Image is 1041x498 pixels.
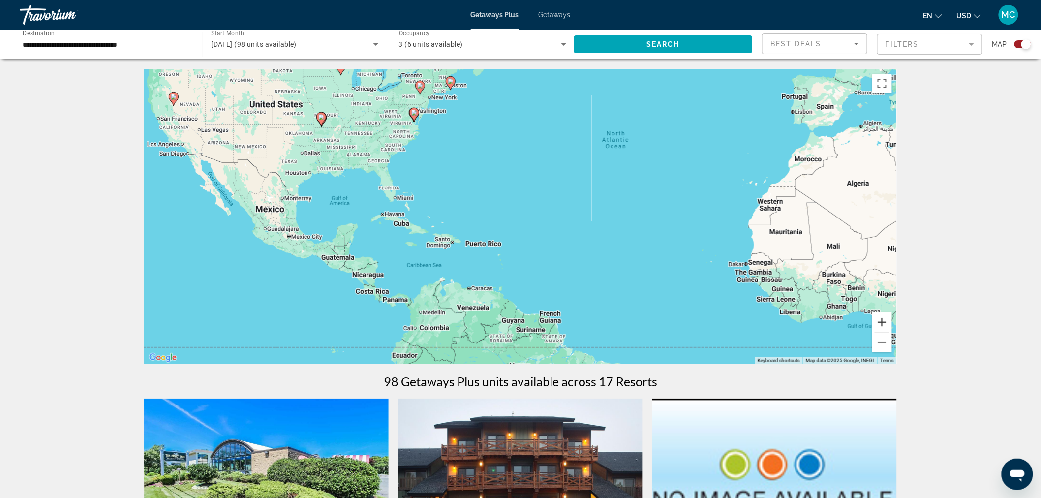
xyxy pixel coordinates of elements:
a: Getaways [539,11,571,19]
button: Change currency [957,8,981,23]
span: Map data ©2025 Google, INEGI [806,358,874,363]
span: USD [957,12,972,20]
span: MC [1002,10,1015,20]
span: Destination [23,30,55,37]
span: Occupancy [399,31,430,37]
a: Terms (opens in new tab) [880,358,894,363]
h1: 98 Getaways Plus units available across 17 Resorts [384,374,657,389]
button: Toggle fullscreen view [872,74,892,93]
button: Zoom in [872,312,892,332]
span: Start Month [211,31,244,37]
a: Travorium [20,2,118,28]
button: User Menu [996,4,1021,25]
button: Zoom out [872,333,892,352]
span: [DATE] (98 units available) [211,40,297,48]
span: Best Deals [770,40,822,48]
span: Map [992,37,1007,51]
button: Change language [923,8,942,23]
span: Search [646,40,680,48]
iframe: Button to launch messaging window [1002,459,1033,490]
a: Getaways Plus [471,11,519,19]
span: 3 (6 units available) [399,40,463,48]
a: Open this area in Google Maps (opens a new window) [147,351,179,364]
img: Google [147,351,179,364]
button: Search [574,35,752,53]
button: Filter [877,33,982,55]
button: Keyboard shortcuts [758,357,800,364]
mat-select: Sort by [770,38,859,50]
span: en [923,12,933,20]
